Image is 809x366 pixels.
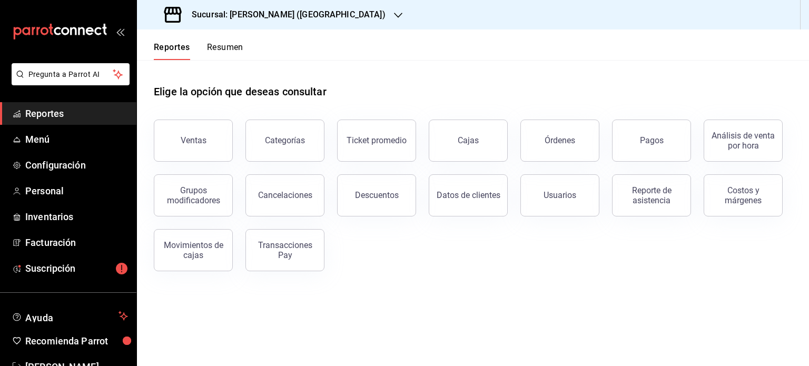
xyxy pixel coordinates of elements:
[265,135,305,145] div: Categorías
[520,174,599,216] button: Usuarios
[25,334,128,348] span: Recomienda Parrot
[25,235,128,250] span: Facturación
[116,27,124,36] button: open_drawer_menu
[704,120,783,162] button: Análisis de venta por hora
[612,174,691,216] button: Reporte de asistencia
[161,240,226,260] div: Movimientos de cajas
[612,120,691,162] button: Pagos
[154,174,233,216] button: Grupos modificadores
[544,190,576,200] div: Usuarios
[252,240,318,260] div: Transacciones Pay
[245,174,324,216] button: Cancelaciones
[154,42,190,60] button: Reportes
[429,174,508,216] button: Datos de clientes
[245,120,324,162] button: Categorías
[711,185,776,205] div: Costos y márgenes
[25,132,128,146] span: Menú
[245,229,324,271] button: Transacciones Pay
[520,120,599,162] button: Órdenes
[7,76,130,87] a: Pregunta a Parrot AI
[458,135,479,145] div: Cajas
[711,131,776,151] div: Análisis de venta por hora
[12,63,130,85] button: Pregunta a Parrot AI
[640,135,664,145] div: Pagos
[181,135,206,145] div: Ventas
[337,120,416,162] button: Ticket promedio
[25,106,128,121] span: Reportes
[25,184,128,198] span: Personal
[337,174,416,216] button: Descuentos
[154,42,243,60] div: navigation tabs
[25,158,128,172] span: Configuración
[25,261,128,275] span: Suscripción
[437,190,500,200] div: Datos de clientes
[207,42,243,60] button: Resumen
[258,190,312,200] div: Cancelaciones
[25,210,128,224] span: Inventarios
[28,69,113,80] span: Pregunta a Parrot AI
[347,135,407,145] div: Ticket promedio
[154,229,233,271] button: Movimientos de cajas
[154,120,233,162] button: Ventas
[545,135,575,145] div: Órdenes
[161,185,226,205] div: Grupos modificadores
[355,190,399,200] div: Descuentos
[619,185,684,205] div: Reporte de asistencia
[183,8,386,21] h3: Sucursal: [PERSON_NAME] ([GEOGRAPHIC_DATA])
[154,84,327,100] h1: Elige la opción que deseas consultar
[704,174,783,216] button: Costos y márgenes
[429,120,508,162] button: Cajas
[25,310,114,322] span: Ayuda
